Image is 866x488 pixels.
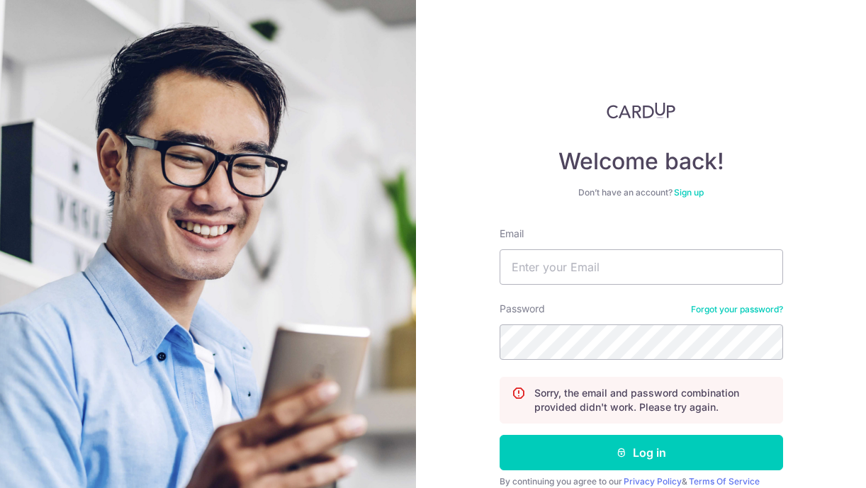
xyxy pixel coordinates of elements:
[500,227,524,241] label: Email
[500,249,783,285] input: Enter your Email
[534,386,771,414] p: Sorry, the email and password combination provided didn't work. Please try again.
[500,187,783,198] div: Don’t have an account?
[674,187,704,198] a: Sign up
[500,302,545,316] label: Password
[624,476,682,487] a: Privacy Policy
[500,476,783,487] div: By continuing you agree to our &
[500,435,783,470] button: Log in
[607,102,676,119] img: CardUp Logo
[500,147,783,176] h4: Welcome back!
[691,304,783,315] a: Forgot your password?
[689,476,760,487] a: Terms Of Service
